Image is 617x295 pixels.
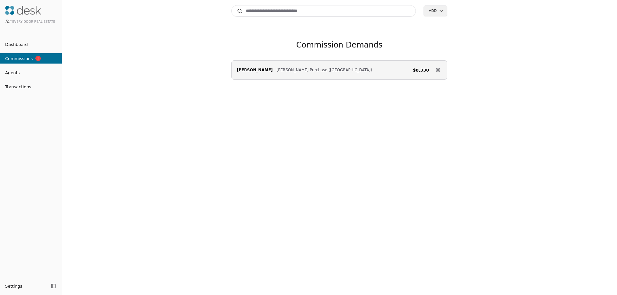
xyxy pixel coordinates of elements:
[5,6,41,15] img: Desk
[5,19,11,24] span: for
[12,20,55,23] span: Every Door Real Estate
[424,5,447,16] button: Add
[413,67,429,74] span: $8,330
[5,283,22,290] span: Settings
[35,56,41,61] span: 1
[237,67,273,73] span: [PERSON_NAME]
[296,40,382,50] h2: Commission Demands
[3,281,49,291] button: Settings
[277,67,372,73] span: [PERSON_NAME] Purchase ([GEOGRAPHIC_DATA])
